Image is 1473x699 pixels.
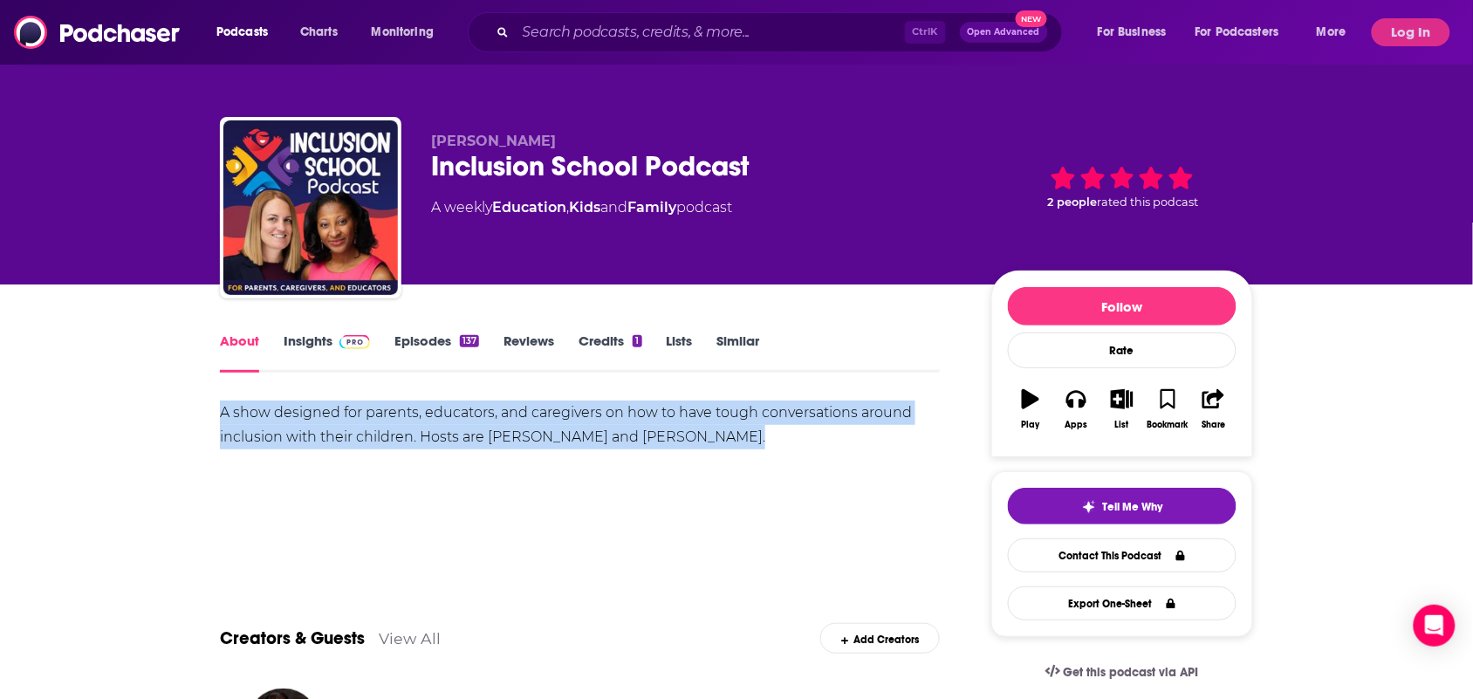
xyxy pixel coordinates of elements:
[1098,195,1199,209] span: rated this podcast
[1022,420,1040,430] div: Play
[14,16,182,49] img: Podchaser - Follow, Share and Rate Podcasts
[1016,10,1047,27] span: New
[1065,420,1088,430] div: Apps
[1008,287,1237,326] button: Follow
[600,199,627,216] span: and
[300,20,338,45] span: Charts
[717,332,760,373] a: Similar
[431,197,732,218] div: A weekly podcast
[1053,378,1099,441] button: Apps
[569,199,600,216] a: Kids
[484,12,1079,52] div: Search podcasts, credits, & more...
[1086,18,1189,46] button: open menu
[339,335,370,349] img: Podchaser Pro
[1414,605,1456,647] div: Open Intercom Messenger
[289,18,348,46] a: Charts
[1196,20,1279,45] span: For Podcasters
[1008,488,1237,524] button: tell me why sparkleTell Me Why
[1115,420,1129,430] div: List
[360,18,456,46] button: open menu
[204,18,291,46] button: open menu
[1082,500,1096,514] img: tell me why sparkle
[1184,18,1305,46] button: open menu
[216,20,268,45] span: Podcasts
[627,199,676,216] a: Family
[516,18,905,46] input: Search podcasts, credits, & more...
[1103,500,1163,514] span: Tell Me Why
[1048,195,1098,209] span: 2 people
[492,199,566,216] a: Education
[460,335,479,347] div: 137
[1317,20,1346,45] span: More
[220,627,365,649] a: Creators & Guests
[223,120,398,295] img: Inclusion School Podcast
[394,332,479,373] a: Episodes137
[960,22,1048,43] button: Open AdvancedNew
[1098,20,1167,45] span: For Business
[633,335,641,347] div: 1
[1064,665,1199,680] span: Get this podcast via API
[905,21,946,44] span: Ctrl K
[1191,378,1237,441] button: Share
[220,401,940,449] div: A show designed for parents, educators, and caregivers on how to have tough conversations around ...
[991,133,1253,241] div: 2 peoplerated this podcast
[504,332,554,373] a: Reviews
[1202,420,1225,430] div: Share
[220,332,259,373] a: About
[379,629,441,648] a: View All
[1100,378,1145,441] button: List
[1008,538,1237,572] a: Contact This Podcast
[1008,378,1053,441] button: Play
[1372,18,1450,46] button: Log In
[284,332,370,373] a: InsightsPodchaser Pro
[1031,651,1213,694] a: Get this podcast via API
[820,623,940,654] div: Add Creators
[1305,18,1368,46] button: open menu
[968,28,1040,37] span: Open Advanced
[431,133,556,149] span: [PERSON_NAME]
[1008,586,1237,620] button: Export One-Sheet
[1145,378,1190,441] button: Bookmark
[667,332,693,373] a: Lists
[579,332,641,373] a: Credits1
[372,20,434,45] span: Monitoring
[1148,420,1189,430] div: Bookmark
[566,199,569,216] span: ,
[1008,332,1237,368] div: Rate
